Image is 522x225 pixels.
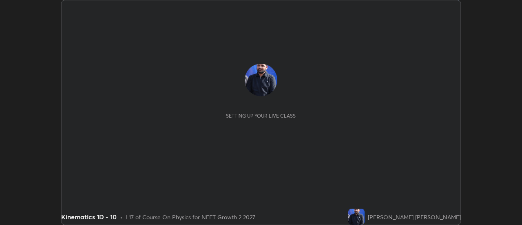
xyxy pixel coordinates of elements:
div: L17 of Course On Physics for NEET Growth 2 2027 [126,213,255,221]
div: Setting up your live class [226,113,296,119]
div: • [120,213,123,221]
img: f34a0ffe40ef4429b3e21018fb94e939.jpg [245,64,277,96]
img: f34a0ffe40ef4429b3e21018fb94e939.jpg [348,209,365,225]
div: Kinematics 1D - 10 [61,212,117,222]
div: [PERSON_NAME] [PERSON_NAME] [368,213,461,221]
